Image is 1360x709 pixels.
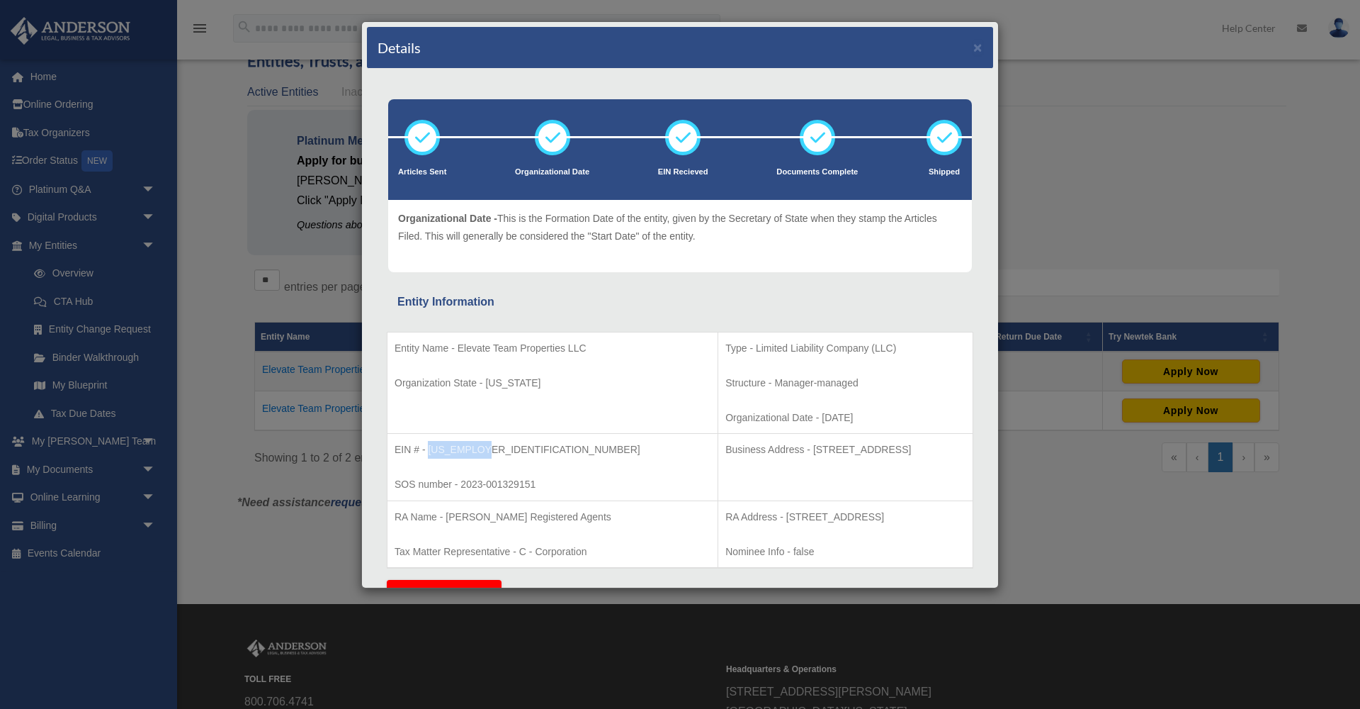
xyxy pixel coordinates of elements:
span: Organizational Date - [398,213,497,224]
p: Organization State - [US_STATE] [395,374,710,392]
p: This is the Formation Date of the entity, given by the Secretary of State when they stamp the Art... [398,210,962,245]
p: Organizational Date - [DATE] [725,409,965,427]
p: RA Address - [STREET_ADDRESS] [725,508,965,526]
p: Nominee Info - false [725,543,965,561]
h4: Details [378,38,421,57]
p: Tax Matter Representative - C - Corporation [395,543,710,561]
p: RA Name - [PERSON_NAME] Registered Agents [395,508,710,526]
div: Entity Information [397,292,963,312]
p: Structure - Manager-managed [725,374,965,392]
p: Entity Name - Elevate Team Properties LLC [395,340,710,357]
p: Business Address - [STREET_ADDRESS] [725,441,965,459]
p: Documents Complete [776,165,858,179]
p: EIN # - [US_EMPLOYER_IDENTIFICATION_NUMBER] [395,441,710,459]
p: Organizational Date [515,165,589,179]
button: × [973,40,982,55]
p: Articles Sent [398,165,446,179]
p: EIN Recieved [658,165,708,179]
p: Shipped [926,165,962,179]
p: Type - Limited Liability Company (LLC) [725,340,965,357]
p: SOS number - 2023-001329151 [395,476,710,493]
